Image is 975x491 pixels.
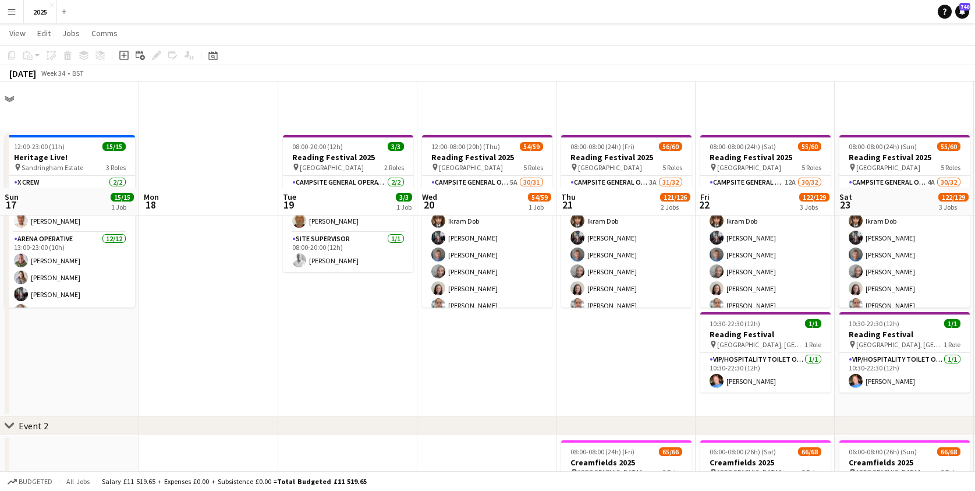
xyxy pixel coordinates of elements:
div: 12:00-23:00 (11h)15/15Heritage Live! Sandringham Estate3 RolesX Crew2/212:00-23:00 (11h)[PERSON_N... [5,135,135,308]
span: Total Budgeted £11 519.65 [277,477,367,486]
span: Edit [37,28,51,38]
span: Budgeted [19,478,52,486]
a: Jobs [58,26,84,41]
app-job-card: 12:00-08:00 (20h) (Thu)54/59Reading Festival 2025 [GEOGRAPHIC_DATA]5 RolesCampsite General Operat... [422,135,552,308]
div: 1 Job [111,203,133,211]
app-card-role: VIP/Hospitality Toilet Operative1/110:30-22:30 (12h)[PERSON_NAME] [700,353,831,393]
span: 12:00-08:00 (20h) (Thu) [431,142,500,151]
h3: Creamfields 2025 [700,457,831,468]
a: 740 [955,5,969,19]
span: All jobs [64,477,92,486]
span: Mon [144,192,159,202]
span: 08:00-08:00 (24h) (Fri) [570,447,634,456]
button: Budgeted [6,475,54,488]
span: 20 [420,198,437,211]
app-job-card: 08:00-08:00 (24h) (Sat)55/60Reading Festival 2025 [GEOGRAPHIC_DATA]5 RolesCampsite General Operat... [700,135,831,308]
app-card-role: VIP/Hospitality Toilet Operative1/110:30-22:30 (12h)[PERSON_NAME] [839,353,970,393]
span: 08:00-08:00 (24h) (Sat) [710,142,776,151]
span: [GEOGRAPHIC_DATA] [717,163,781,172]
span: 55/60 [798,142,821,151]
span: [GEOGRAPHIC_DATA] [578,163,642,172]
span: 55/60 [937,142,960,151]
span: Tue [283,192,296,202]
h3: Creamfields 2025 [839,457,970,468]
span: 3/3 [388,142,404,151]
span: 08:00-20:00 (12h) [292,142,343,151]
span: 5 Roles [941,163,960,172]
span: [GEOGRAPHIC_DATA] [439,163,503,172]
h3: Reading Festival [700,329,831,340]
div: 2 Jobs [661,203,690,211]
app-card-role: X Crew2/212:00-23:00 (11h)[PERSON_NAME][PERSON_NAME] [5,176,135,232]
div: [DATE] [9,68,36,79]
span: View [9,28,26,38]
div: 3 Jobs [800,203,829,211]
span: 122/129 [938,193,969,202]
span: Week 34 [38,69,68,77]
span: 3 Roles [106,163,126,172]
span: [GEOGRAPHIC_DATA] [300,163,364,172]
span: 1/1 [805,319,821,328]
app-job-card: 10:30-22:30 (12h)1/1Reading Festival [GEOGRAPHIC_DATA], [GEOGRAPHIC_DATA]1 RoleVIP/Hospitality To... [839,312,970,393]
h3: Reading Festival 2025 [283,152,413,163]
h3: Heritage Live! [5,152,135,163]
span: 5 Roles [802,163,821,172]
app-job-card: 08:00-08:00 (24h) (Sun)55/60Reading Festival 2025 [GEOGRAPHIC_DATA]5 RolesCampsite General Operat... [839,135,970,308]
h3: Reading Festival 2025 [700,152,831,163]
span: 2 Roles [384,163,404,172]
span: 740 [959,3,970,10]
span: [GEOGRAPHIC_DATA] [717,468,781,476]
h3: Reading Festival [839,329,970,340]
span: 66/68 [798,447,821,456]
span: 3/3 [396,193,412,202]
span: 08:00-08:00 (24h) (Sun) [849,142,917,151]
span: 1 Role [804,340,821,349]
a: Comms [87,26,122,41]
span: [GEOGRAPHIC_DATA] [578,468,642,476]
span: 1 Role [944,340,960,349]
span: Thu [561,192,576,202]
button: 2025 [24,1,57,23]
span: Sat [839,192,852,202]
span: [GEOGRAPHIC_DATA] [856,468,920,476]
span: 06:00-08:00 (26h) (Sat) [710,447,776,456]
span: 10:30-22:30 (12h) [710,319,760,328]
div: 1 Job [396,203,412,211]
span: Wed [422,192,437,202]
span: 122/129 [799,193,829,202]
app-job-card: 10:30-22:30 (12h)1/1Reading Festival [GEOGRAPHIC_DATA], [GEOGRAPHIC_DATA]1 RoleVIP/Hospitality To... [700,312,831,393]
span: 9 Roles [802,468,821,476]
span: 22 [699,198,710,211]
span: 65/66 [659,447,682,456]
span: 5 Roles [523,163,543,172]
div: 3 Jobs [939,203,968,211]
h3: Reading Festival 2025 [839,152,970,163]
span: 15/15 [102,142,126,151]
div: Event 2 [19,420,48,432]
app-job-card: 08:00-20:00 (12h)3/3Reading Festival 2025 [GEOGRAPHIC_DATA]2 RolesCampsite General Operative2/208... [283,135,413,272]
div: Salary £11 519.65 + Expenses £0.00 + Subsistence £0.00 = [102,477,367,486]
span: Fri [700,192,710,202]
h3: Reading Festival 2025 [561,152,692,163]
div: 08:00-08:00 (24h) (Fri)56/60Reading Festival 2025 [GEOGRAPHIC_DATA]5 RolesCampsite General Operat... [561,135,692,308]
app-card-role: Site Supervisor1/108:00-20:00 (12h)[PERSON_NAME] [283,232,413,272]
span: 10:30-22:30 (12h) [849,319,899,328]
span: 19 [281,198,296,211]
div: BST [72,69,84,77]
span: [GEOGRAPHIC_DATA], [GEOGRAPHIC_DATA] [717,340,804,349]
span: 15/15 [111,193,134,202]
span: 54/59 [520,142,543,151]
span: 1/1 [944,319,960,328]
span: 54/59 [528,193,551,202]
div: 1 Job [529,203,551,211]
span: 66/68 [937,447,960,456]
span: Jobs [62,28,80,38]
span: [GEOGRAPHIC_DATA], [GEOGRAPHIC_DATA] [856,340,944,349]
span: 56/60 [659,142,682,151]
span: 23 [838,198,852,211]
app-card-role: Campsite General Operative2/208:00-20:00 (12h)[PERSON_NAME][PERSON_NAME] [283,176,413,232]
span: 9 Roles [941,468,960,476]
